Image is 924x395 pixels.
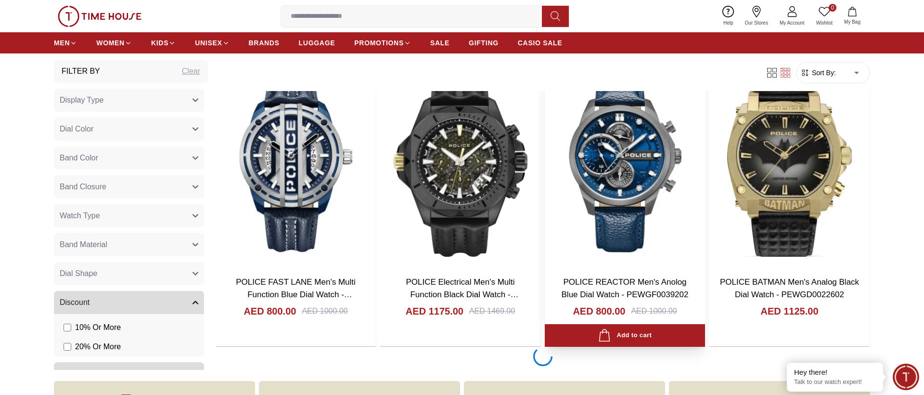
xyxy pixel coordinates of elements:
button: Add to cart [545,324,705,347]
span: 0 [829,4,836,12]
button: Display Type [54,88,204,111]
div: AED 1000.00 [631,305,677,317]
a: POLICE BATMAN Men's Analog Black Dial Watch - PEWGD0022602 [720,277,859,299]
input: 10% Or More [64,323,71,331]
span: Display Type [60,94,103,105]
button: Discount [54,290,204,314]
span: PROMOTIONS [354,38,404,48]
span: CASIO SALE [518,38,563,48]
span: My Bag [840,18,864,26]
button: Band Material [54,233,204,256]
img: POLICE BATMAN Men's Analog Black Dial Watch - PEWGD0022602 [709,59,870,268]
img: ... [58,6,141,27]
span: Band Closure [60,181,106,192]
button: Sort By: [800,67,836,77]
span: GIFTING [469,38,499,48]
button: Watch Type [54,204,204,227]
h4: AED 800.00 [573,304,625,318]
span: Help [719,19,737,26]
h4: AED 800.00 [244,304,296,318]
span: Wishlist [812,19,836,26]
h4: AED 1175.00 [406,304,463,318]
a: POLICE REACTOR Men's Anolog Blue Dial Watch - PEWGF0039202 [562,277,689,299]
a: Help [718,4,739,28]
input: 20% Or More [64,342,71,350]
span: Our Stores [741,19,772,26]
img: POLICE REACTOR Men's Anolog Blue Dial Watch - PEWGF0039202 [545,59,705,268]
span: WOMEN [96,38,125,48]
span: Dial Color [60,123,93,134]
button: Band Closure [54,175,204,198]
button: Dial Shape [54,262,204,285]
span: Sort By: [810,67,836,77]
div: Hey there! [794,368,876,377]
button: Price [54,362,204,385]
span: Band Material [60,238,107,250]
a: PROMOTIONS [354,34,411,52]
div: Chat Widget [893,364,919,390]
a: GIFTING [469,34,499,52]
a: POLICE Electrical Men's Multi Function Black Dial Watch - PEWGF0054503 [406,277,518,311]
div: Add to cart [598,329,652,342]
a: Our Stores [739,4,774,28]
span: Price [60,368,77,379]
span: SALE [430,38,449,48]
a: SALE [430,34,449,52]
a: POLICE FAST LANE Men's Multi Function Blue Dial Watch - PEWGB0039841 [236,277,356,311]
a: MEN [54,34,77,52]
a: CASIO SALE [518,34,563,52]
span: My Account [776,19,808,26]
div: AED 1000.00 [302,305,347,317]
span: MEN [54,38,70,48]
h4: AED 1125.00 [760,304,818,318]
a: 0Wishlist [810,4,838,28]
span: KIDS [151,38,168,48]
a: BRANDS [249,34,280,52]
a: LUGGAGE [299,34,335,52]
span: Watch Type [60,210,100,221]
div: AED 1469.00 [469,305,515,317]
span: 10 % Or More [75,321,121,333]
a: UNISEX [195,34,229,52]
a: WOMEN [96,34,132,52]
a: KIDS [151,34,176,52]
div: Clear [182,65,200,77]
img: POLICE Electrical Men's Multi Function Black Dial Watch - PEWGF0054503 [380,59,540,268]
span: Band Color [60,152,98,163]
button: Dial Color [54,117,204,140]
span: 20 % Or More [75,341,121,352]
span: BRANDS [249,38,280,48]
img: POLICE FAST LANE Men's Multi Function Blue Dial Watch - PEWGB0039841 [216,59,376,268]
button: My Bag [838,5,866,27]
span: Discount [60,296,90,308]
h3: Filter By [62,65,100,77]
p: Talk to our watch expert! [794,378,876,386]
span: UNISEX [195,38,222,48]
span: LUGGAGE [299,38,335,48]
button: Band Color [54,146,204,169]
span: Dial Shape [60,267,97,279]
